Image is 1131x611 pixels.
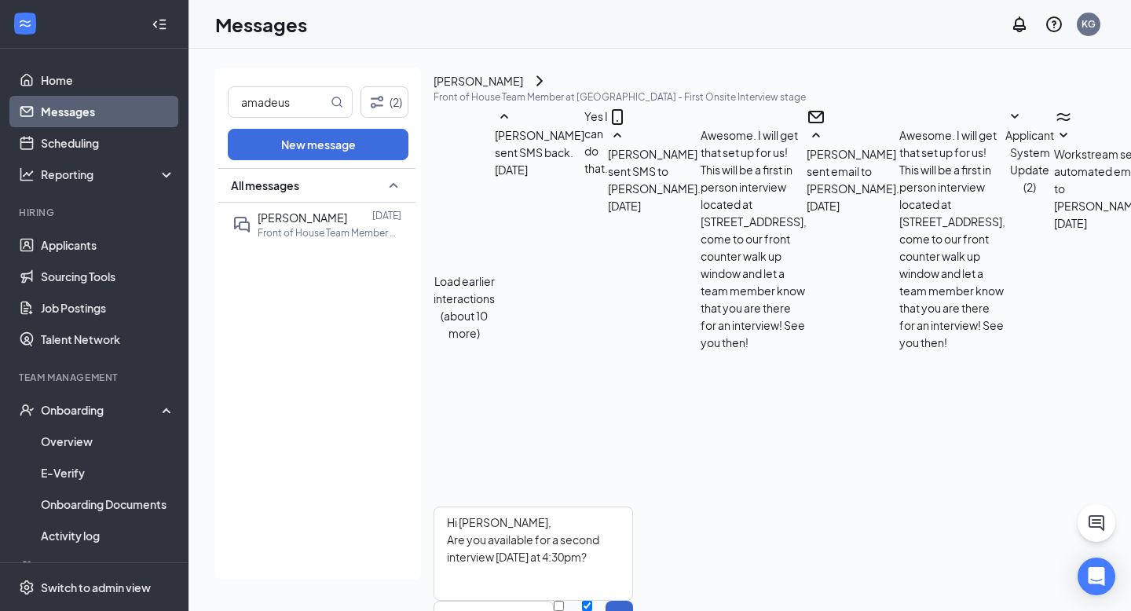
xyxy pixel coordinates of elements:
[41,64,175,96] a: Home
[1005,128,1054,194] span: Applicant System Update (2)
[229,87,328,117] input: Search
[608,147,701,196] span: [PERSON_NAME] sent SMS to [PERSON_NAME].
[17,16,33,31] svg: WorkstreamLogo
[434,72,523,90] div: [PERSON_NAME]
[372,209,401,222] p: [DATE]
[701,128,807,349] span: Awesome. I will get that set up for us! This will be a first in person interview located at [STRE...
[1010,15,1029,34] svg: Notifications
[41,426,175,457] a: Overview
[19,402,35,418] svg: UserCheck
[1078,558,1115,595] div: Open Intercom Messenger
[807,126,825,145] svg: SmallChevronUp
[608,126,627,145] svg: SmallChevronUp
[19,206,172,219] div: Hiring
[495,128,584,159] span: [PERSON_NAME] sent SMS back.
[1005,108,1024,126] svg: SmallChevronDown
[152,16,167,32] svg: Collapse
[1082,17,1096,31] div: KG
[1054,126,1073,145] svg: SmallChevronDown
[1087,514,1106,532] svg: ChatActive
[41,520,175,551] a: Activity log
[361,86,408,118] button: Filter (2)
[434,90,806,104] p: Front of House Team Member at [GEOGRAPHIC_DATA] - First Onsite Interview stage
[608,108,627,126] svg: MobileSms
[19,580,35,595] svg: Settings
[19,371,172,384] div: Team Management
[554,601,564,611] input: Email
[19,166,35,182] svg: Analysis
[1045,15,1063,34] svg: QuestionInfo
[434,273,495,342] button: Load earlier interactions (about 10 more)
[495,161,528,178] span: [DATE]
[231,177,299,193] span: All messages
[41,488,175,520] a: Onboarding Documents
[807,147,899,196] span: [PERSON_NAME] sent email to [PERSON_NAME].
[41,292,175,324] a: Job Postings
[41,551,175,583] a: Team
[41,96,175,127] a: Messages
[228,129,408,160] button: New message
[232,215,251,234] svg: DoubleChat
[1078,504,1115,542] button: ChatActive
[530,71,549,90] svg: ChevronRight
[608,197,641,214] span: [DATE]
[41,261,175,292] a: Sourcing Tools
[807,108,825,126] svg: Email
[368,93,386,112] svg: Filter
[582,601,592,611] input: SMS
[41,457,175,488] a: E-Verify
[1054,108,1073,126] svg: WorkstreamLogo
[41,166,176,182] div: Reporting
[215,11,307,38] h1: Messages
[384,176,403,195] svg: SmallChevronUp
[258,226,399,240] p: Front of House Team Member at [GEOGRAPHIC_DATA]
[434,507,633,601] textarea: Hi [PERSON_NAME], Are you available for a second interview [DATE] at 4:30pm?
[1005,108,1054,196] button: SmallChevronDownApplicant System Update (2)
[899,128,1005,349] span: Awesome. I will get that set up for us! This will be a first in person interview located at [STRE...
[331,96,343,108] svg: MagnifyingGlass
[807,197,840,214] span: [DATE]
[495,108,514,126] svg: SmallChevronUp
[41,324,175,355] a: Talent Network
[1054,214,1087,232] span: [DATE]
[41,402,162,418] div: Onboarding
[41,127,175,159] a: Scheduling
[584,109,608,175] span: Yes I can do that.
[41,229,175,261] a: Applicants
[258,210,347,225] span: [PERSON_NAME]
[41,580,151,595] div: Switch to admin view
